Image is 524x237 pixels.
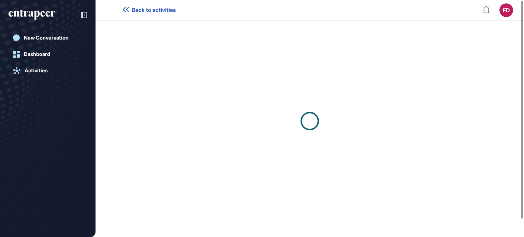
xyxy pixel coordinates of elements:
div: entrapeer-logo [9,10,55,20]
div: Dashboard [24,51,50,57]
a: New Conversation [9,31,87,45]
a: Back to activities [123,7,176,13]
a: Dashboard [9,47,87,61]
div: Activities [25,68,48,74]
a: Activities [9,64,87,77]
span: Back to activities [132,7,176,13]
button: FD [499,3,513,17]
div: New Conversation [24,35,69,41]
